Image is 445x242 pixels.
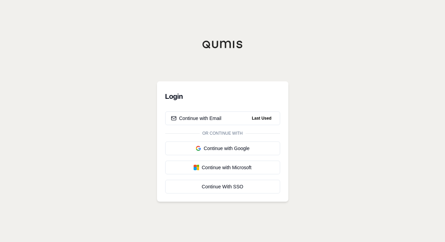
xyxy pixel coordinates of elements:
[200,131,246,136] span: Or continue with
[165,90,280,103] h3: Login
[171,183,274,190] div: Continue With SSO
[171,164,274,171] div: Continue with Microsoft
[171,145,274,152] div: Continue with Google
[165,180,280,193] a: Continue With SSO
[171,115,222,122] div: Continue with Email
[165,111,280,125] button: Continue with EmailLast Used
[165,161,280,174] button: Continue with Microsoft
[202,40,243,49] img: Qumis
[249,114,274,122] span: Last Used
[165,142,280,155] button: Continue with Google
